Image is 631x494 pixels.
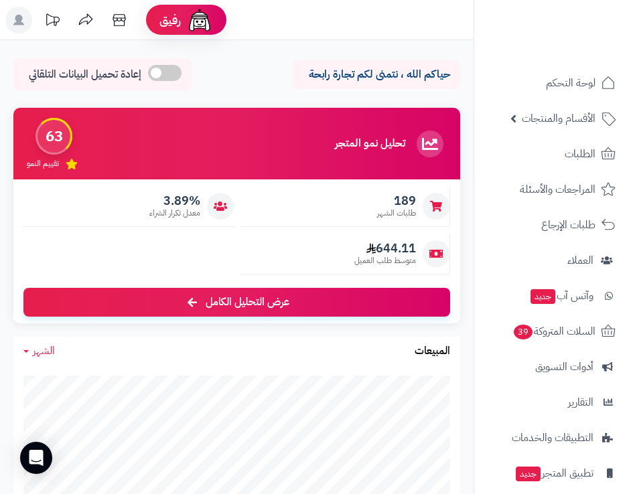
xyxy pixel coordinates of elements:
[541,216,595,234] span: طلبات الإرجاع
[522,109,595,128] span: الأقسام والمنتجات
[482,244,623,276] a: العملاء
[23,288,450,317] a: عرض التحليل الكامل
[482,67,623,99] a: لوحة التحكم
[482,457,623,489] a: تطبيق المتجرجديد
[482,173,623,205] a: المراجعات والأسئلة
[20,442,52,474] div: Open Intercom Messenger
[29,67,141,82] span: إعادة تحميل البيانات التلقائي
[482,422,623,454] a: التطبيقات والخدمات
[482,351,623,383] a: أدوات التسويق
[546,74,595,92] span: لوحة التحكم
[535,357,593,376] span: أدوات التسويق
[512,322,595,341] span: السلات المتروكة
[531,289,555,304] span: جديد
[377,208,416,219] span: طلبات الشهر
[303,67,450,82] p: حياكم الله ، نتمنى لكم تجارة رابحة
[565,145,595,163] span: الطلبات
[482,280,623,312] a: وآتس آبجديد
[36,7,69,37] a: تحديثات المنصة
[335,138,405,150] h3: تحليل نمو المتجر
[206,295,289,310] span: عرض التحليل الكامل
[354,241,416,256] span: 644.11
[482,386,623,418] a: التقارير
[529,286,593,305] span: وآتس آب
[567,251,593,270] span: العملاء
[354,255,416,266] span: متوسط طلب العميل
[149,193,200,208] span: 3.89%
[377,193,416,208] span: 189
[186,7,213,33] img: ai-face.png
[514,464,593,483] span: تطبيق المتجر
[512,428,593,447] span: التطبيقات والخدمات
[482,209,623,241] a: طلبات الإرجاع
[514,325,533,339] span: 39
[33,343,55,359] span: الشهر
[482,138,623,170] a: الطلبات
[149,208,200,219] span: معدل تكرار الشراء
[159,12,181,28] span: رفيق
[520,180,595,199] span: المراجعات والأسئلة
[27,158,59,169] span: تقييم النمو
[568,393,593,412] span: التقارير
[415,345,450,357] h3: المبيعات
[516,467,541,481] span: جديد
[23,343,55,359] a: الشهر
[482,315,623,347] a: السلات المتروكة39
